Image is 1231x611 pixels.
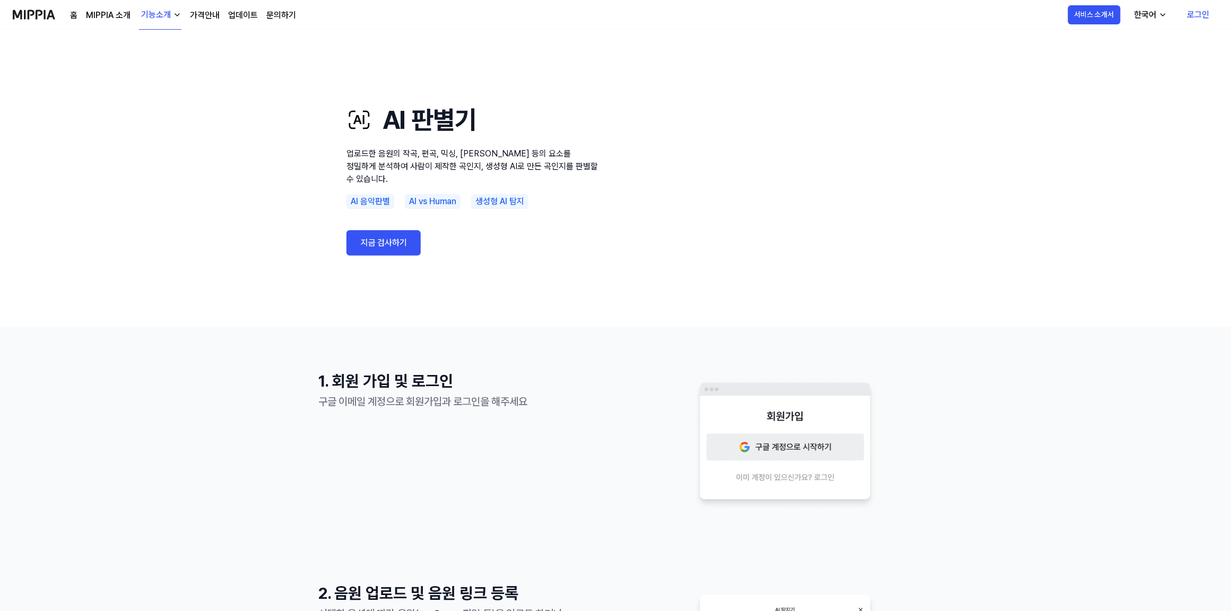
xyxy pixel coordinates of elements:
[173,11,181,19] img: down
[318,393,573,410] div: 구글 이메일 계정으로 회원가입과 로그인을 해주세요
[471,194,528,209] div: 생성형 AI 탐지
[346,101,601,139] h1: AI 판별기
[86,9,131,22] a: MIPPIA 소개
[139,8,173,21] div: 기능소개
[318,581,573,605] h1: 2. 음원 업로드 및 음원 링크 등록
[266,9,296,22] a: 문의하기
[318,369,573,393] h1: 1. 회원 가입 및 로그인
[1068,5,1121,24] button: 서비스 소개서
[405,194,461,209] div: AI vs Human
[1126,4,1174,25] button: 한국어
[70,9,77,22] a: 홈
[139,1,181,30] button: 기능소개
[228,9,258,22] a: 업데이트
[346,194,394,209] div: AI 음악판별
[658,377,913,510] img: 1. 회원 가입 및 로그인
[1132,8,1159,21] div: 한국어
[190,9,220,22] a: 가격안내
[346,230,421,256] a: 지금 검사하기
[346,147,601,186] p: 업로드한 음원의 작곡, 편곡, 믹싱, [PERSON_NAME] 등의 요소를 정밀하게 분석하여 사람이 제작한 곡인지, 생성형 AI로 만든 곡인지를 판별할 수 있습니다.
